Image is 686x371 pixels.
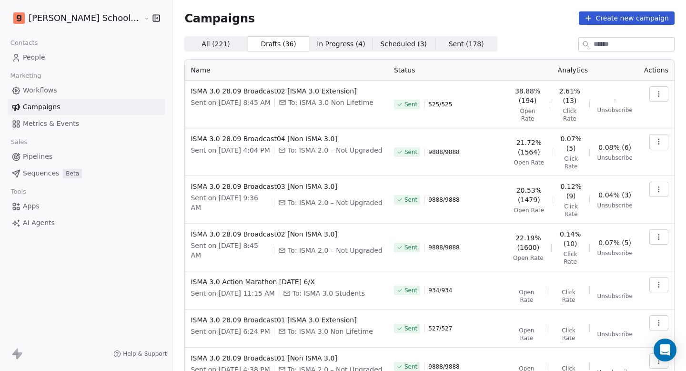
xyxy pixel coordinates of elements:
span: Sent [404,287,417,294]
th: Name [185,60,388,81]
span: Campaigns [184,11,255,25]
span: To: ISMA 2.0 – Not Upgraded [288,246,383,255]
span: Marketing [6,69,45,83]
span: Campaigns [23,102,60,112]
span: AI Agents [23,218,55,228]
span: Open Rate [513,289,540,304]
span: Unsubscribe [597,330,633,338]
span: Sent on [DATE] 11:15 AM [191,289,274,298]
span: Click Rate [559,250,582,266]
span: 2.61% (13) [558,86,582,105]
span: People [23,52,45,62]
a: Metrics & Events [8,116,165,132]
span: 9888 / 9888 [428,244,459,251]
span: ISMA 3.0 28.09 Broadcast01 [Non ISMA 3.0] [191,353,383,363]
span: 0.14% (10) [559,229,582,248]
span: 527 / 527 [428,325,452,332]
span: ISMA 3.0 28.09 Broadcast04 [Non ISMA 3.0] [191,134,383,144]
a: Campaigns [8,99,165,115]
span: 0.12% (9) [560,182,581,201]
span: To: ISMA 3.0 Non Lifetime [288,98,373,107]
span: Click Rate [556,327,582,342]
button: [PERSON_NAME] School of Finance LLP [11,10,137,26]
span: Unsubscribe [597,292,633,300]
span: 9888 / 9888 [428,363,459,371]
a: Workflows [8,82,165,98]
span: Sent on [DATE] 8:45 AM [191,241,270,260]
span: Sequences [23,168,59,178]
a: Pipelines [8,149,165,165]
a: AI Agents [8,215,165,231]
th: Actions [638,60,674,81]
span: Sales [7,135,31,149]
span: Sent [404,101,417,108]
th: Status [388,60,507,81]
span: To: ISMA 3.0 Non Lifetime [288,327,373,336]
span: Beta [63,169,82,178]
span: Open Rate [513,254,544,262]
span: Help & Support [123,350,167,358]
span: 20.53% (1479) [513,185,545,205]
span: Click Rate [558,107,582,123]
a: Apps [8,198,165,214]
span: Workflows [23,85,57,95]
span: Unsubscribe [597,202,633,209]
span: Sent on [DATE] 4:04 PM [191,145,270,155]
button: Create new campaign [579,11,675,25]
span: 21.72% (1564) [513,138,545,157]
span: Scheduled ( 3 ) [381,39,427,49]
div: Open Intercom Messenger [654,339,676,361]
span: Unsubscribe [597,249,633,257]
span: 38.88% (194) [513,86,542,105]
span: - [614,95,616,104]
span: ISMA 3.0 28.09 Broadcast02 [ISMA 3.0 Extension] [191,86,383,96]
span: Sent [404,196,417,204]
th: Analytics [507,60,638,81]
span: All ( 221 ) [202,39,230,49]
span: Sent on [DATE] 6:24 PM [191,327,270,336]
span: To: ISMA 2.0 – Not Upgraded [288,198,383,207]
span: Open Rate [513,107,542,123]
span: Click Rate [560,155,581,170]
a: SequencesBeta [8,165,165,181]
span: 9888 / 9888 [428,196,459,204]
span: Metrics & Events [23,119,79,129]
span: In Progress ( 4 ) [317,39,365,49]
span: Unsubscribe [597,106,633,114]
span: 0.07% (5) [560,134,581,153]
span: Sent [404,363,417,371]
span: Unsubscribe [597,154,633,162]
span: Contacts [6,36,42,50]
img: Goela%20School%20Logos%20(4).png [13,12,25,24]
span: Tools [7,185,30,199]
span: Sent [404,244,417,251]
span: To: ISMA 2.0 – Not Upgraded [288,145,383,155]
span: ISMA 3.0 28.09 Broadcast01 [ISMA 3.0 Extension] [191,315,383,325]
span: 22.19% (1600) [513,233,544,252]
span: [PERSON_NAME] School of Finance LLP [29,12,141,24]
span: Sent [404,325,417,332]
span: Sent on [DATE] 8:45 AM [191,98,271,107]
a: Help & Support [113,350,167,358]
span: ISMA 3.0 28.09 Broadcast02 [Non ISMA 3.0] [191,229,383,239]
span: Click Rate [556,289,582,304]
span: Sent [404,148,417,156]
span: 0.04% (3) [598,190,631,200]
span: 934 / 934 [428,287,452,294]
span: Pipelines [23,152,52,162]
span: 0.08% (6) [598,143,631,152]
span: Click Rate [560,203,581,218]
span: Open Rate [513,327,540,342]
span: 9888 / 9888 [428,148,459,156]
span: Sent on [DATE] 9:36 AM [191,193,270,212]
span: ISMA 3.0 Action Marathon [DATE] 6/X [191,277,383,287]
span: 525 / 525 [428,101,452,108]
span: Open Rate [514,159,545,166]
span: 0.07% (5) [598,238,631,247]
span: To: ISMA 3.0 Students [293,289,365,298]
span: Sent ( 178 ) [449,39,484,49]
a: People [8,50,165,65]
span: Apps [23,201,40,211]
span: Open Rate [514,206,545,214]
span: ISMA 3.0 28.09 Broadcast03 [Non ISMA 3.0] [191,182,383,191]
